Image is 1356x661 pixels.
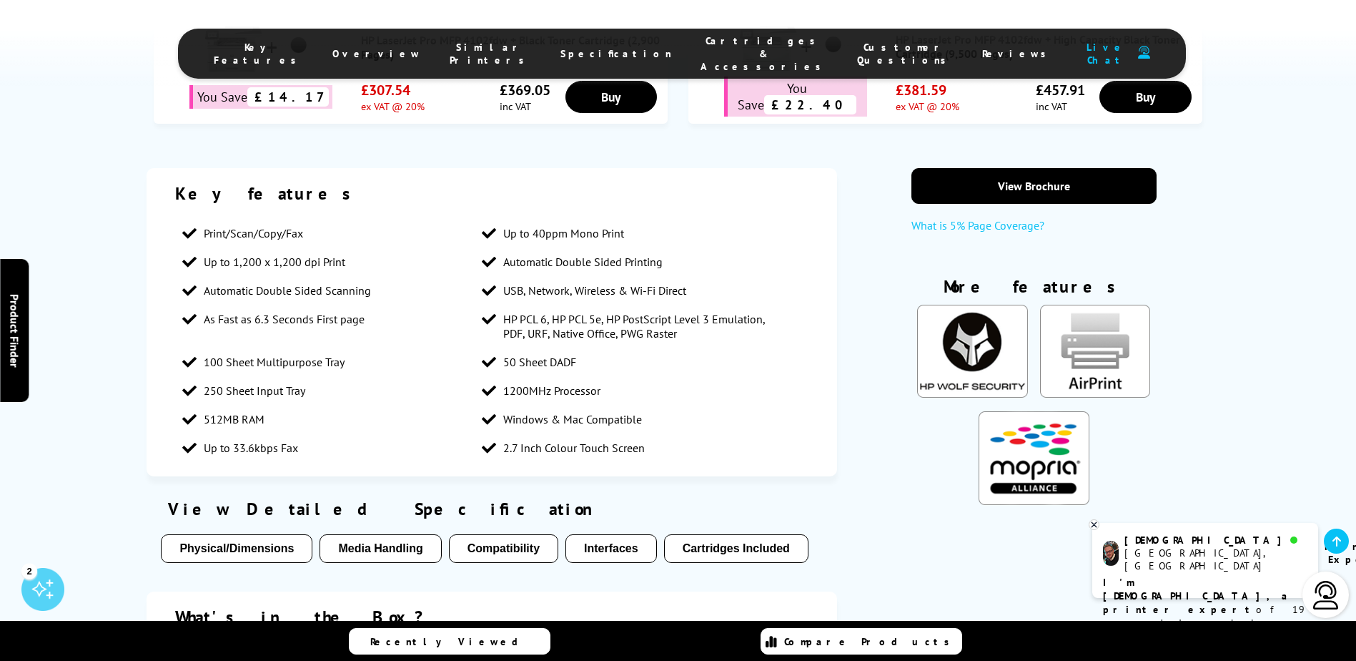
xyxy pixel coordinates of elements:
span: Cartridges & Accessories [701,34,828,73]
span: £381.59 [896,81,959,99]
div: You Save [189,85,332,109]
button: Interfaces [565,534,657,563]
span: Compare Products [784,635,957,648]
span: Up to 33.6kbps Fax [204,441,298,455]
span: 1200MHz Processor [503,383,600,398]
span: HP PCL 6, HP PCL 5e, HP PostScript Level 3 Emulation, PDF, URF, Native Office, PWG Raster [503,312,767,341]
img: AirPrint [1040,305,1150,398]
span: Similar Printers [450,41,532,67]
a: KeyFeatureModal85 [1040,386,1150,401]
span: Windows & Mac Compatible [503,412,642,426]
span: Customer Questions [857,41,954,67]
span: ex VAT @ 20% [361,99,425,113]
span: inc VAT [500,99,550,113]
img: user-headset-light.svg [1312,581,1340,609]
span: ex VAT @ 20% [896,99,959,113]
div: You Save [724,77,867,117]
span: £14.17 [247,87,329,107]
a: KeyFeatureModal324 [979,494,1089,508]
span: 50 Sheet DADF [503,355,576,369]
span: 512MB RAM [204,412,264,426]
span: Specification [560,47,672,60]
div: View Detailed Specification [161,498,823,520]
span: 100 Sheet Multipurpose Tray [204,355,345,369]
span: Recently Viewed [370,635,533,648]
a: Buy [1099,81,1191,113]
a: View Brochure [911,168,1157,204]
span: £457.91 [1036,81,1085,99]
span: 2.7 Inch Colour Touch Screen [503,441,645,455]
a: Buy [565,81,657,113]
a: Compare Products [761,628,962,655]
span: Live Chat [1082,41,1131,67]
img: user-headset-duotone.svg [1138,46,1150,59]
p: of 19 years! I can help you choose the right product [1103,576,1307,657]
span: As Fast as 6.3 Seconds First page [204,312,365,326]
span: USB, Network, Wireless & Wi-Fi Direct [503,283,686,298]
span: £307.54 [361,81,425,99]
div: What's in the Box? [175,606,808,628]
span: inc VAT [1036,99,1085,113]
img: Mopria Certified [979,411,1089,504]
div: [DEMOGRAPHIC_DATA] [1124,534,1307,547]
span: Key Features [214,41,304,67]
b: I'm [DEMOGRAPHIC_DATA], a printer expert [1103,576,1292,616]
span: Reviews [982,47,1054,60]
div: Key features [175,182,808,205]
a: What is 5% Page Coverage? [911,218,1157,240]
button: Physical/Dimensions [161,534,312,563]
img: HP Wolf Pro Security [917,305,1027,398]
span: Up to 1,200 x 1,200 dpi Print [204,255,345,269]
span: Overview [332,47,421,60]
div: [GEOGRAPHIC_DATA], [GEOGRAPHIC_DATA] [1124,547,1307,572]
div: More features [911,275,1157,305]
button: Compatibility [449,534,558,563]
span: Product Finder [7,294,21,368]
img: chris-livechat.png [1103,541,1119,566]
span: £22.40 [764,95,856,114]
div: 2 [21,563,37,579]
button: Cartridges Included [664,534,808,563]
span: Up to 40ppm Mono Print [503,226,624,240]
span: Print/Scan/Copy/Fax [204,226,303,240]
a: Recently Viewed [349,628,550,655]
button: Media Handling [320,534,441,563]
span: Automatic Double Sided Scanning [204,283,371,298]
a: KeyFeatureModal333 [917,386,1027,401]
span: Automatic Double Sided Printing [503,255,663,269]
span: £369.05 [500,81,550,99]
span: 250 Sheet Input Tray [204,383,305,398]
